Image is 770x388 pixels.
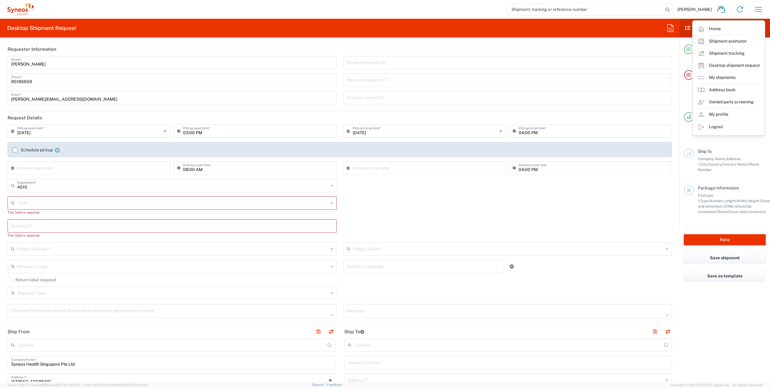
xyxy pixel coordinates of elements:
h2: Requester Information [8,46,56,52]
a: Address book [693,84,765,96]
input: Shipment, tracking or reference number [507,4,663,15]
h2: Ship From [8,329,30,335]
span: City, [700,162,708,167]
span: Package 1: [698,193,713,203]
a: Desktop shipment request [693,60,765,72]
span: Type, [700,199,709,203]
a: Denied party screening [693,96,765,108]
div: This field is required [8,210,337,215]
a: Shipment estimator [693,35,765,47]
span: Number, [709,199,724,203]
i: × [164,126,167,136]
span: [DATE] 09:51:12 [56,383,80,387]
span: Client: 2025.17.0-5dd568f [82,383,148,387]
span: Width, [737,199,748,203]
label: Return label required [8,277,56,282]
label: Schedule pickup [13,147,53,152]
span: Copyright © [DATE]-[DATE] Agistix Inc., All Rights Reserved [670,382,763,388]
div: This field is required [8,233,337,238]
button: Save as template [684,270,766,282]
i: × [499,126,502,136]
a: My shipments [693,72,765,84]
h2: Ship To [344,329,364,335]
span: Package Information [698,186,739,190]
span: Country, [708,162,722,167]
span: [PERSON_NAME] [677,7,712,12]
span: Height, [748,199,760,203]
span: Server: 2025.17.0-16a969492de [7,383,80,387]
span: Should have valid content(s) [717,209,766,214]
h2: Shipment Checklist [685,24,744,32]
a: Add Reference [507,262,516,271]
button: Rate [684,234,766,245]
a: My profile [693,108,765,121]
span: Length, [724,199,737,203]
span: Contact Name, [722,162,748,167]
span: Ship To [698,149,712,154]
button: Save shipment [684,252,766,264]
h2: Request Details [8,115,42,121]
a: Feedback [327,383,342,386]
span: Company Name, [698,157,726,161]
a: Support [312,383,327,386]
a: Shipment tracking [693,47,765,60]
h2: Desktop Shipment Request [7,24,76,32]
a: Logout [693,121,765,133]
span: [DATE] 08:44:20 [123,383,148,387]
a: Home [693,23,765,35]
